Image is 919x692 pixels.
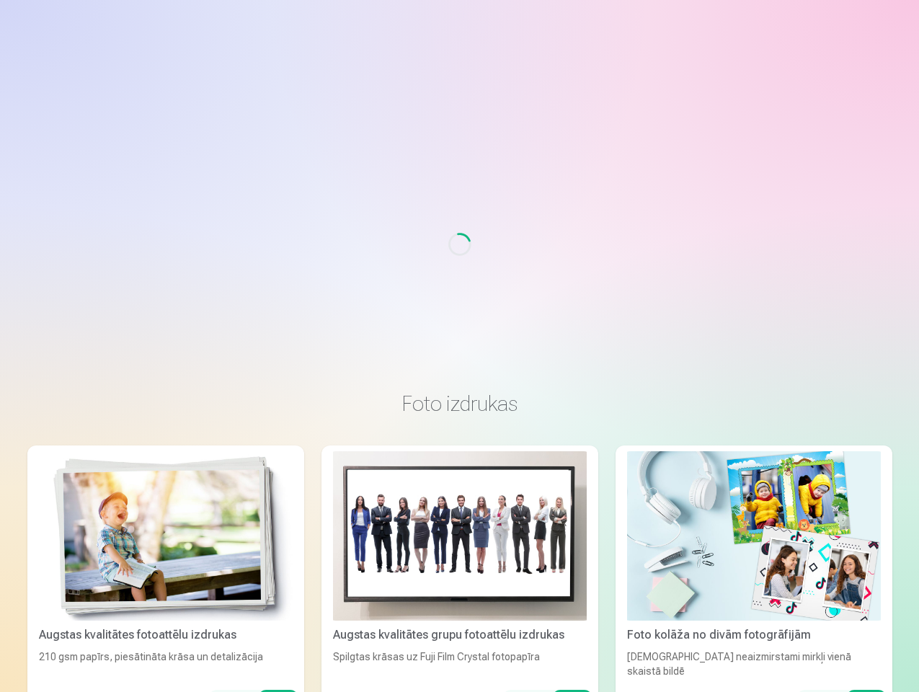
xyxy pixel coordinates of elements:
div: Augstas kvalitātes grupu fotoattēlu izdrukas [327,626,592,644]
h3: Foto izdrukas [39,391,881,417]
img: Augstas kvalitātes grupu fotoattēlu izdrukas [333,451,587,621]
div: Augstas kvalitātes fotoattēlu izdrukas [33,626,298,644]
div: Foto kolāža no divām fotogrāfijām [621,626,887,644]
div: 210 gsm papīrs, piesātināta krāsa un detalizācija [33,649,298,678]
img: Foto kolāža no divām fotogrāfijām [627,451,881,621]
div: Spilgtas krāsas uz Fuji Film Crystal fotopapīra [327,649,592,678]
img: Augstas kvalitātes fotoattēlu izdrukas [39,451,293,621]
div: [DEMOGRAPHIC_DATA] neaizmirstami mirkļi vienā skaistā bildē [621,649,887,678]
